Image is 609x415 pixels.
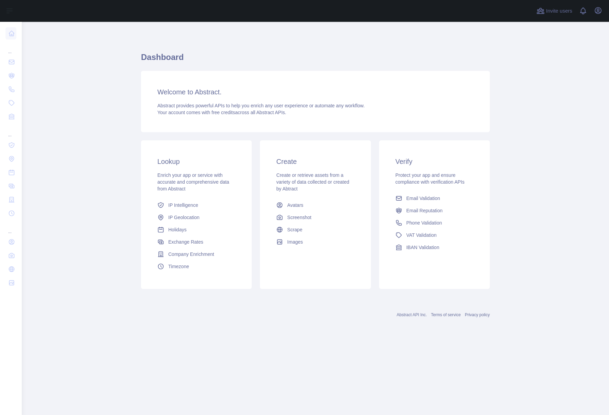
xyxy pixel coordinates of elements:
a: IP Geolocation [155,211,238,224]
h3: Lookup [157,157,235,166]
span: Email Validation [406,195,440,202]
span: Enrich your app or service with accurate and comprehensive data from Abstract [157,172,229,191]
a: Email Reputation [393,204,476,217]
span: Email Reputation [406,207,443,214]
span: Images [287,239,303,245]
span: Phone Validation [406,219,442,226]
h3: Welcome to Abstract. [157,87,473,97]
a: VAT Validation [393,229,476,241]
span: Protect your app and ensure compliance with verification APIs [395,172,465,185]
a: Privacy policy [465,312,490,317]
span: VAT Validation [406,232,437,239]
div: ... [5,221,16,234]
div: ... [5,124,16,138]
a: Avatars [274,199,357,211]
h3: Verify [395,157,473,166]
span: free credits [212,110,235,115]
a: Images [274,236,357,248]
a: Phone Validation [393,217,476,229]
span: IP Intelligence [168,202,198,209]
a: IBAN Validation [393,241,476,253]
a: Holidays [155,224,238,236]
a: Exchange Rates [155,236,238,248]
span: Invite users [546,7,572,15]
span: Timezone [168,263,189,270]
a: Email Validation [393,192,476,204]
a: Abstract API Inc. [397,312,427,317]
span: IBAN Validation [406,244,439,251]
a: IP Intelligence [155,199,238,211]
span: Company Enrichment [168,251,214,258]
a: Company Enrichment [155,248,238,260]
a: Terms of service [431,312,460,317]
h3: Create [276,157,354,166]
span: Abstract provides powerful APIs to help you enrich any user experience or automate any workflow. [157,103,365,108]
span: Create or retrieve assets from a variety of data collected or created by Abtract [276,172,349,191]
a: Screenshot [274,211,357,224]
h1: Dashboard [141,52,490,68]
div: ... [5,41,16,55]
span: Holidays [168,226,187,233]
span: Your account comes with across all Abstract APIs. [157,110,286,115]
span: Scrape [287,226,302,233]
a: Timezone [155,260,238,273]
span: Exchange Rates [168,239,203,245]
a: Scrape [274,224,357,236]
button: Invite users [535,5,574,16]
span: Avatars [287,202,303,209]
span: IP Geolocation [168,214,200,221]
span: Screenshot [287,214,311,221]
